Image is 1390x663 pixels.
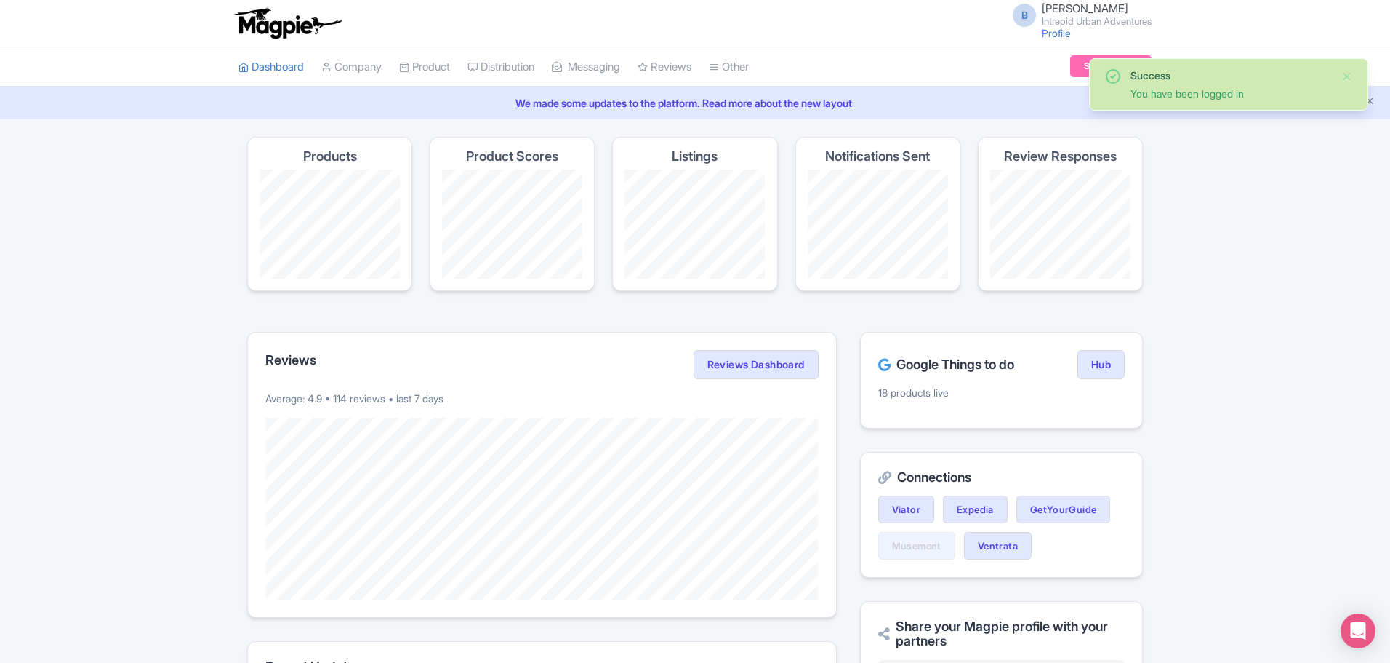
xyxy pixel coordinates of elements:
[878,385,1125,400] p: 18 products live
[672,149,718,164] h4: Listings
[878,357,1014,372] h2: Google Things to do
[1042,17,1152,26] small: Intrepid Urban Adventures
[878,496,934,523] a: Viator
[1013,4,1036,27] span: B
[638,47,691,87] a: Reviews
[1077,350,1125,379] a: Hub
[878,470,1125,485] h2: Connections
[238,47,304,87] a: Dashboard
[467,47,534,87] a: Distribution
[964,532,1032,560] a: Ventrata
[265,353,316,368] h2: Reviews
[265,391,819,406] p: Average: 4.9 • 114 reviews • last 7 days
[1130,68,1330,83] div: Success
[1016,496,1111,523] a: GetYourGuide
[231,7,344,39] img: logo-ab69f6fb50320c5b225c76a69d11143b.png
[1130,86,1330,101] div: You have been logged in
[1004,3,1152,26] a: B [PERSON_NAME] Intrepid Urban Adventures
[1004,149,1117,164] h4: Review Responses
[878,532,955,560] a: Musement
[1341,614,1375,648] div: Open Intercom Messenger
[694,350,819,379] a: Reviews Dashboard
[1070,55,1152,77] a: Subscription
[552,47,620,87] a: Messaging
[321,47,382,87] a: Company
[943,496,1008,523] a: Expedia
[1365,94,1375,111] button: Close announcement
[709,47,749,87] a: Other
[399,47,450,87] a: Product
[878,619,1125,648] h2: Share your Magpie profile with your partners
[466,149,558,164] h4: Product Scores
[9,95,1381,111] a: We made some updates to the platform. Read more about the new layout
[1042,1,1128,15] span: [PERSON_NAME]
[825,149,930,164] h4: Notifications Sent
[303,149,357,164] h4: Products
[1042,27,1071,39] a: Profile
[1341,68,1353,85] button: Close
